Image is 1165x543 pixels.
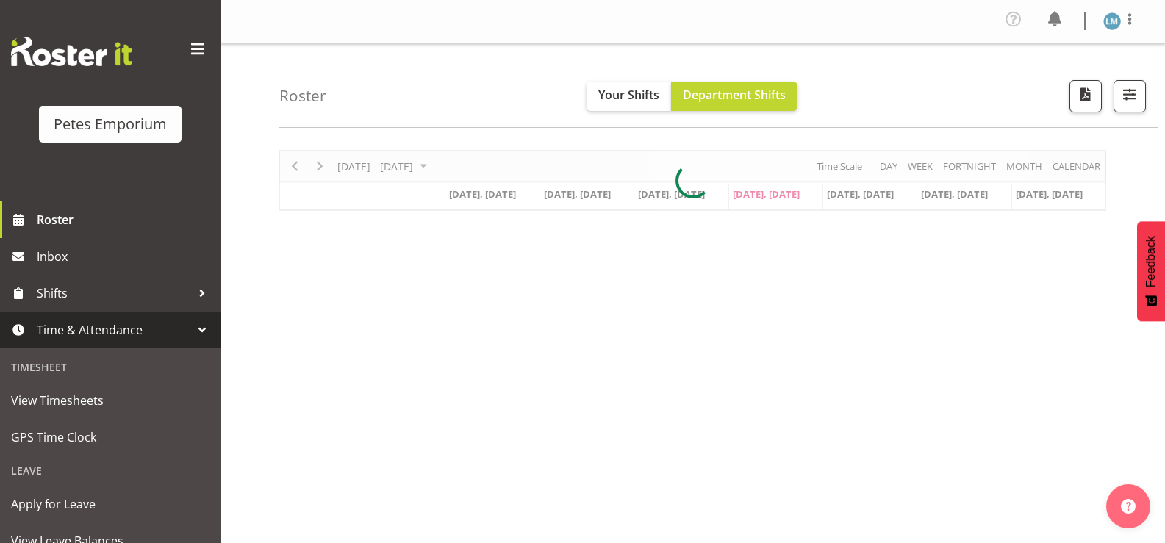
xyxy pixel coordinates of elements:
[4,419,217,456] a: GPS Time Clock
[4,456,217,486] div: Leave
[279,87,326,104] h4: Roster
[1137,221,1165,321] button: Feedback - Show survey
[598,87,659,103] span: Your Shifts
[11,37,132,66] img: Rosterit website logo
[37,245,213,267] span: Inbox
[1069,80,1102,112] button: Download a PDF of the roster according to the set date range.
[4,382,217,419] a: View Timesheets
[54,113,167,135] div: Petes Emporium
[37,282,191,304] span: Shifts
[11,426,209,448] span: GPS Time Clock
[11,389,209,411] span: View Timesheets
[671,82,797,111] button: Department Shifts
[1144,236,1158,287] span: Feedback
[37,319,191,341] span: Time & Attendance
[37,209,213,231] span: Roster
[587,82,671,111] button: Your Shifts
[1103,12,1121,30] img: lianne-morete5410.jpg
[683,87,786,103] span: Department Shifts
[1114,80,1146,112] button: Filter Shifts
[4,486,217,522] a: Apply for Leave
[1121,499,1136,514] img: help-xxl-2.png
[4,352,217,382] div: Timesheet
[11,493,209,515] span: Apply for Leave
